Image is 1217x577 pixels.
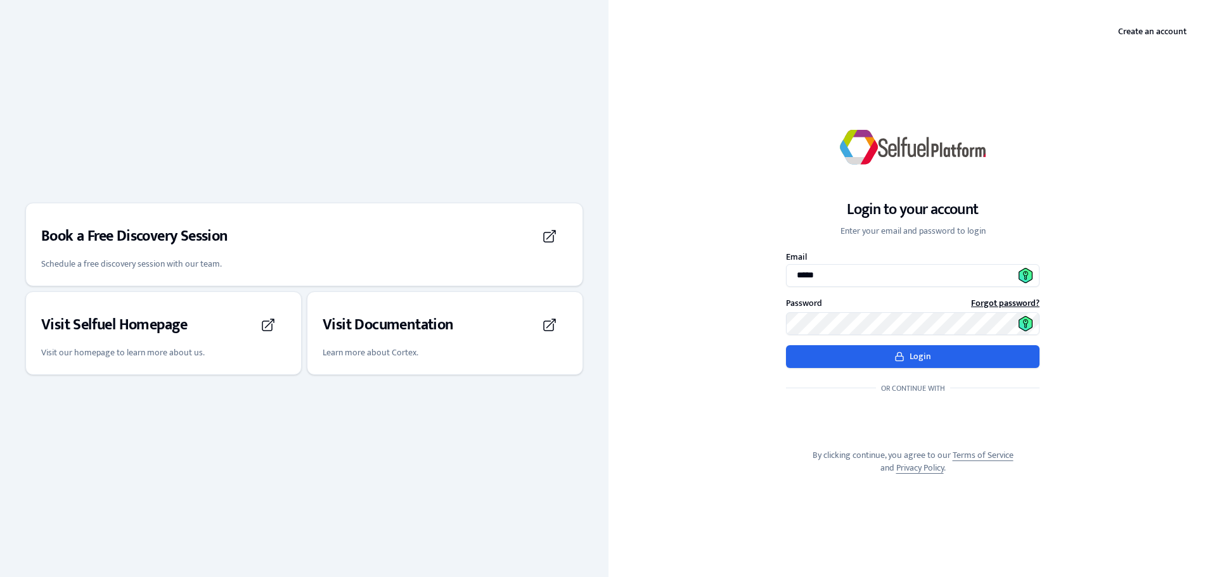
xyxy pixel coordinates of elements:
p: By clicking continue, you agree to our and . [786,449,1040,474]
label: Email [786,253,1040,262]
a: Terms of Service [953,448,1014,462]
h3: Book a Free Discovery Session [41,226,228,246]
label: Password [786,299,822,308]
p: Schedule a free discovery session with our team. [41,258,567,270]
p: Enter your email and password to login [840,225,986,238]
span: Or continue with [876,383,950,393]
p: Visit our homepage to learn more about us. [41,346,286,359]
a: Create an account [1108,20,1197,43]
h3: Visit Selfuel Homepage [41,315,188,335]
h1: Login to your account [840,200,986,220]
button: Login [786,345,1040,368]
p: Learn more about Cortex. [323,346,567,359]
a: Forgot password? [971,297,1040,310]
h3: Visit Documentation [323,315,454,335]
iframe: JSD widget [1210,571,1217,577]
iframe: Sign in with Google Button [780,407,1046,435]
a: Privacy Policy [896,460,944,475]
